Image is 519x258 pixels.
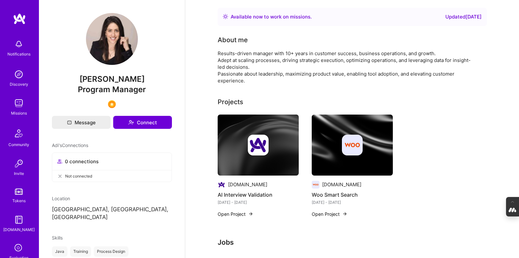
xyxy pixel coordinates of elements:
[11,110,27,117] div: Missions
[10,81,28,88] div: Discovery
[65,173,92,179] span: Not connected
[248,211,253,216] img: arrow-right
[218,115,299,176] img: cover
[312,181,320,189] img: Company logo
[67,120,72,125] i: icon Mail
[65,158,99,165] span: 0 connections
[13,242,25,254] i: icon SelectionTeam
[218,97,243,107] div: Projects
[57,159,62,164] i: icon Collaborator
[12,197,26,204] div: Tokens
[52,235,63,240] span: Skills
[52,246,67,257] div: Java
[86,13,138,65] img: User Avatar
[322,181,361,188] div: [DOMAIN_NAME]
[312,190,393,199] h4: Woo Smart Search
[218,181,225,189] img: Company logo
[218,199,299,206] div: [DATE] - [DATE]
[128,119,134,125] i: icon Connect
[445,13,482,21] div: Updated [DATE]
[108,100,116,108] img: SelectionTeam
[12,68,25,81] img: discovery
[7,51,30,57] div: Notifications
[3,226,35,233] div: [DOMAIN_NAME]
[15,189,23,195] img: tokens
[52,153,172,182] button: 0 connectionsNot connected
[312,211,347,217] button: Open Project
[12,38,25,51] img: bell
[52,195,172,202] div: Location
[218,50,477,84] div: Results-driven manager with 10+ years in customer success, business operations, and growth. Adept...
[12,213,25,226] img: guide book
[8,141,29,148] div: Community
[248,135,269,155] img: Company logo
[13,13,26,25] img: logo
[113,116,172,129] button: Connect
[218,211,253,217] button: Open Project
[218,238,487,246] h3: Jobs
[342,211,347,216] img: arrow-right
[228,181,267,188] div: [DOMAIN_NAME]
[12,97,25,110] img: teamwork
[57,174,63,179] i: icon CloseGray
[312,199,393,206] div: [DATE] - [DATE]
[14,170,24,177] div: Invite
[11,126,27,141] img: Community
[52,74,172,84] span: [PERSON_NAME]
[231,13,312,21] div: Available now to work on missions .
[52,142,88,149] span: Adi's Connections
[218,35,248,45] div: About me
[342,135,363,155] img: Company logo
[312,115,393,176] img: cover
[52,116,111,129] button: Message
[218,190,299,199] h4: AI Interview Validation
[223,14,228,19] img: Availability
[12,157,25,170] img: Invite
[70,246,91,257] div: Training
[52,206,172,221] p: [GEOGRAPHIC_DATA], [GEOGRAPHIC_DATA], [GEOGRAPHIC_DATA]
[94,246,128,257] div: Process Design
[78,85,146,94] span: Program Manager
